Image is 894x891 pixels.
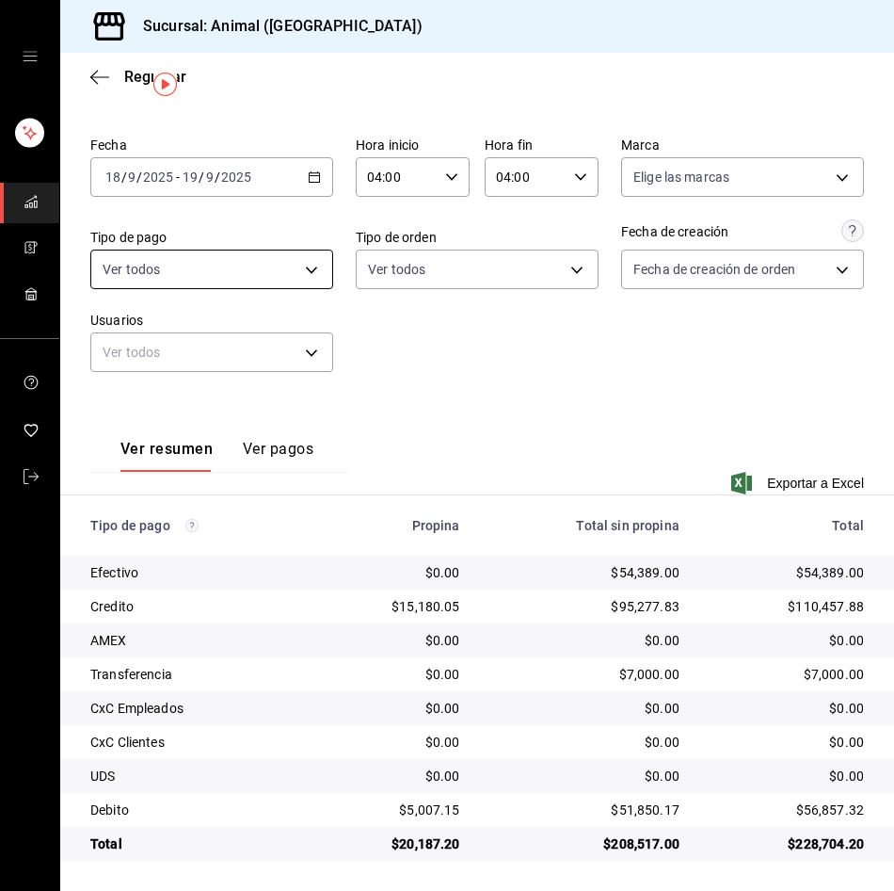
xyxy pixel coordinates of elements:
[176,170,180,185] span: -
[327,801,459,819] div: $5,007.15
[90,68,186,86] button: Regresar
[490,801,679,819] div: $51,850.17
[90,631,297,650] div: AMEX
[490,631,679,650] div: $0.00
[327,767,459,786] div: $0.00
[633,168,729,186] span: Elige las marcas
[710,597,864,616] div: $110,457.88
[90,314,333,327] label: Usuarios
[220,170,252,185] input: ----
[710,665,864,684] div: $7,000.00
[90,138,333,152] label: Fecha
[710,767,864,786] div: $0.00
[104,170,121,185] input: --
[327,518,459,533] div: Propina
[710,834,864,853] div: $228,704.20
[120,440,213,472] button: Ver resumen
[710,518,864,533] div: Total
[205,170,215,185] input: --
[120,440,313,472] div: navigation tabs
[90,834,297,853] div: Total
[142,170,174,185] input: ----
[90,767,297,786] div: UDS
[327,563,459,582] div: $0.00
[90,665,297,684] div: Transferencia
[490,563,679,582] div: $54,389.00
[490,665,679,684] div: $7,000.00
[90,801,297,819] div: Debito
[121,170,127,185] span: /
[710,733,864,752] div: $0.00
[490,597,679,616] div: $95,277.83
[90,518,297,533] div: Tipo de pago
[90,699,297,718] div: CxC Empleados
[710,699,864,718] div: $0.00
[327,597,459,616] div: $15,180.05
[153,73,177,96] img: Tooltip marker
[490,834,679,853] div: $208,517.00
[327,733,459,752] div: $0.00
[327,699,459,718] div: $0.00
[621,222,728,242] div: Fecha de creación
[485,138,599,152] label: Hora fin
[185,519,199,532] svg: Los pagos realizados con Pay y otras terminales son montos brutos.
[710,631,864,650] div: $0.00
[327,665,459,684] div: $0.00
[90,733,297,752] div: CxC Clientes
[128,15,423,38] h3: Sucursal: Animal ([GEOGRAPHIC_DATA])
[124,68,186,86] span: Regresar
[90,597,297,616] div: Credito
[243,440,313,472] button: Ver pagos
[90,231,333,244] label: Tipo de pago
[23,49,38,64] button: open drawer
[490,767,679,786] div: $0.00
[327,834,459,853] div: $20,187.20
[490,733,679,752] div: $0.00
[136,170,142,185] span: /
[327,631,459,650] div: $0.00
[490,518,679,533] div: Total sin propina
[710,563,864,582] div: $54,389.00
[356,138,470,152] label: Hora inicio
[90,332,333,372] div: Ver todos
[182,170,199,185] input: --
[356,231,599,244] label: Tipo de orden
[633,260,795,279] span: Fecha de creación de orden
[621,138,864,152] label: Marca
[215,170,220,185] span: /
[90,563,297,582] div: Efectivo
[735,472,864,494] button: Exportar a Excel
[490,699,679,718] div: $0.00
[103,260,160,279] span: Ver todos
[127,170,136,185] input: --
[710,801,864,819] div: $56,857.32
[199,170,204,185] span: /
[368,260,425,279] span: Ver todos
